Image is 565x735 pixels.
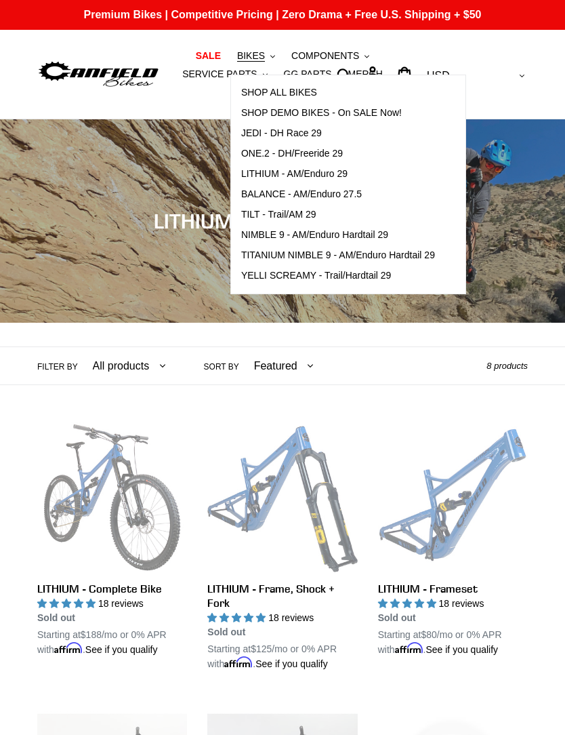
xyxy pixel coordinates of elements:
[189,47,228,65] a: SALE
[37,59,160,90] img: Canfield Bikes
[241,209,316,220] span: TILT - Trail/AM 29
[241,87,317,98] span: SHOP ALL BIKES
[231,245,445,266] a: TITANIUM NIMBLE 9 - AM/Enduro Hardtail 29
[196,50,221,62] span: SALE
[241,270,392,281] span: YELLI SCREAMY - Trail/Hardtail 29
[231,83,445,103] a: SHOP ALL BIKES
[284,68,332,80] span: GG PARTS
[241,188,362,200] span: BALANCE - AM/Enduro 27.5
[241,229,388,241] span: NIMBLE 9 - AM/Enduro Hardtail 29
[241,250,435,261] span: TITANIUM NIMBLE 9 - AM/Enduro Hardtail 29
[231,205,445,225] a: TILT - Trail/AM 29
[241,107,402,119] span: SHOP DEMO BIKES - On SALE Now!
[241,168,348,180] span: LITHIUM - AM/Enduro 29
[285,47,376,65] button: COMPONENTS
[231,103,445,123] a: SHOP DEMO BIKES - On SALE Now!
[277,65,339,83] a: GG PARTS
[231,184,445,205] a: BALANCE - AM/Enduro 27.5
[231,144,445,164] a: ONE.2 - DH/Freeride 29
[182,68,257,80] span: SERVICE PARTS
[231,225,445,245] a: NIMBLE 9 - AM/Enduro Hardtail 29
[291,50,359,62] span: COMPONENTS
[204,361,239,373] label: Sort by
[231,123,445,144] a: JEDI - DH Race 29
[231,164,445,184] a: LITHIUM - AM/Enduro 29
[175,65,274,83] button: SERVICE PARTS
[230,47,282,65] button: BIKES
[486,361,528,371] span: 8 products
[241,148,343,159] span: ONE.2 - DH/Freeride 29
[37,361,78,373] label: Filter by
[154,209,412,233] span: LITHIUM - AM/Enduro 29er
[241,127,322,139] span: JEDI - DH Race 29
[237,50,265,62] span: BIKES
[231,266,445,286] a: YELLI SCREAMY - Trail/Hardtail 29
